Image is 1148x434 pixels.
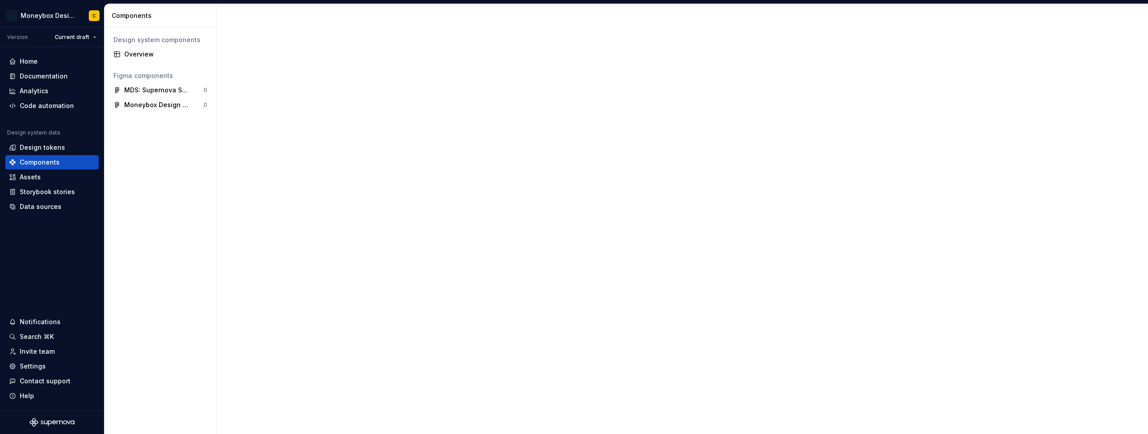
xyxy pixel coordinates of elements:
[5,140,99,155] a: Design tokens
[20,87,48,95] div: Analytics
[51,31,100,43] button: Current draft
[5,170,99,184] a: Assets
[5,69,99,83] a: Documentation
[20,202,61,211] div: Data sources
[113,71,207,80] div: Figma components
[5,374,99,388] button: Contact support
[5,330,99,344] button: Search ⌘K
[92,12,96,19] div: C
[6,10,17,21] img: c17557e8-ebdc-49e2-ab9e-7487adcf6d53.png
[5,315,99,329] button: Notifications
[124,100,191,109] div: Moneybox Design System
[124,86,191,95] div: MDS: Supernova Sync
[5,359,99,373] a: Settings
[112,11,213,20] div: Components
[20,317,61,326] div: Notifications
[55,34,89,41] span: Current draft
[5,99,99,113] a: Code automation
[110,47,211,61] a: Overview
[20,187,75,196] div: Storybook stories
[113,35,207,44] div: Design system components
[5,344,99,359] a: Invite team
[7,34,28,41] div: Version
[110,98,211,112] a: Moneybox Design System0
[20,173,41,182] div: Assets
[20,347,55,356] div: Invite team
[5,155,99,169] a: Components
[5,185,99,199] a: Storybook stories
[20,158,60,167] div: Components
[20,72,68,81] div: Documentation
[124,50,207,59] div: Overview
[20,57,38,66] div: Home
[20,391,34,400] div: Help
[30,418,74,427] svg: Supernova Logo
[20,101,74,110] div: Code automation
[5,54,99,69] a: Home
[110,83,211,97] a: MDS: Supernova Sync0
[5,84,99,98] a: Analytics
[20,143,65,152] div: Design tokens
[20,332,54,341] div: Search ⌘K
[20,362,46,371] div: Settings
[5,389,99,403] button: Help
[204,101,207,108] div: 0
[5,200,99,214] a: Data sources
[2,6,102,25] button: Moneybox Design SystemC
[21,11,78,20] div: Moneybox Design System
[204,87,207,94] div: 0
[7,129,60,136] div: Design system data
[20,377,70,386] div: Contact support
